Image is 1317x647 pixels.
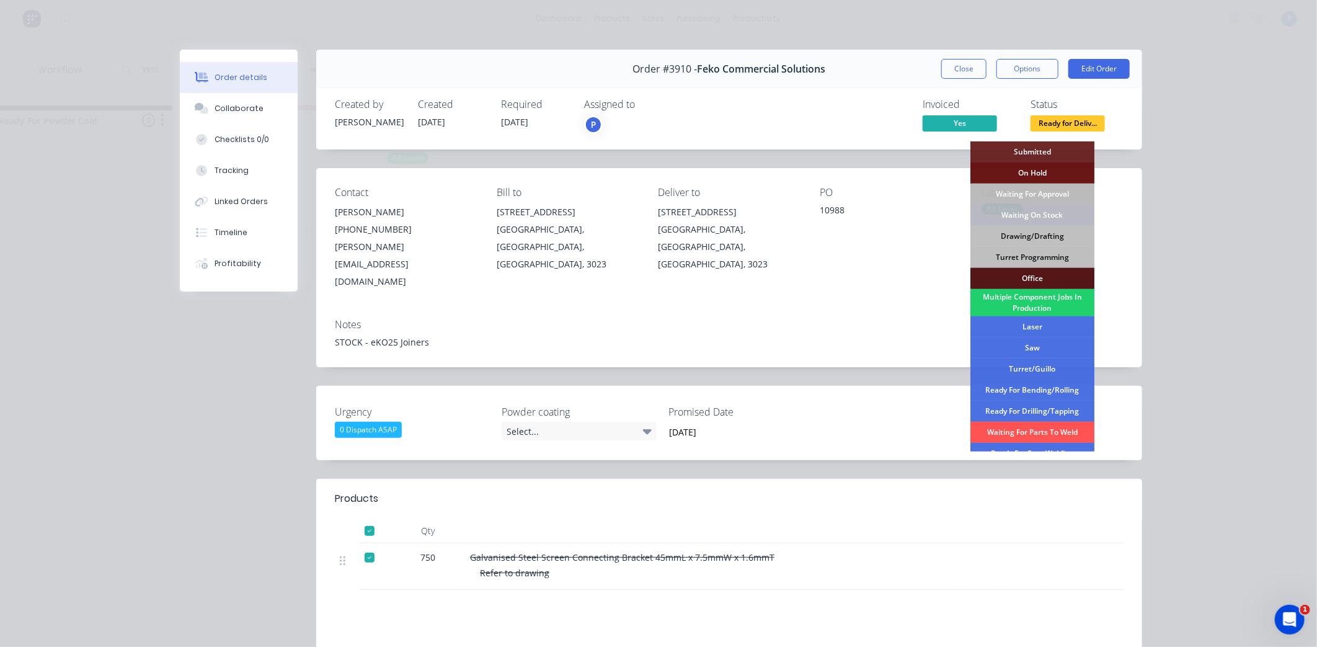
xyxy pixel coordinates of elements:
[335,221,477,238] div: [PHONE_NUMBER]
[335,99,403,110] div: Created by
[180,248,298,279] button: Profitability
[970,380,1094,401] div: Ready For Bending/Rolling
[180,93,298,124] button: Collaborate
[502,404,657,419] label: Powder coating
[970,289,1094,316] div: Multiple Component Jobs In Production
[335,187,477,199] div: Contact
[941,59,987,79] button: Close
[970,247,1094,268] div: Turret Programming
[970,422,1094,443] div: Waiting For Parts To Weld
[215,196,268,207] div: Linked Orders
[996,59,1058,79] button: Options
[418,116,445,128] span: [DATE]
[1068,59,1130,79] button: Edit Order
[420,551,435,564] span: 750
[180,217,298,248] button: Timeline
[215,227,247,238] div: Timeline
[180,124,298,155] button: Checklists 0/0
[335,422,402,438] div: 0 Dispatch ASAP
[497,221,639,273] div: [GEOGRAPHIC_DATA], [GEOGRAPHIC_DATA], [GEOGRAPHIC_DATA], 3023
[470,551,774,563] span: Galvanised Steel Screen Connecting Bracket 45mmL x 7.5mmW x 1.6mmT
[180,155,298,186] button: Tracking
[923,115,997,131] span: Yes
[180,186,298,217] button: Linked Orders
[180,62,298,93] button: Order details
[215,258,261,269] div: Profitability
[660,422,815,441] input: Enter date
[820,203,962,221] div: 10988
[970,205,1094,226] div: Waiting On Stock
[658,203,800,273] div: [STREET_ADDRESS][GEOGRAPHIC_DATA], [GEOGRAPHIC_DATA], [GEOGRAPHIC_DATA], 3023
[497,187,639,199] div: Bill to
[658,203,800,221] div: [STREET_ADDRESS]
[335,491,378,506] div: Products
[820,187,962,199] div: PO
[970,226,1094,247] div: Drawing/Drafting
[215,165,249,176] div: Tracking
[1031,115,1105,134] button: Ready for Deliv...
[335,203,477,221] div: [PERSON_NAME]
[335,319,1124,331] div: Notes
[335,203,477,290] div: [PERSON_NAME][PHONE_NUMBER][PERSON_NAME][EMAIL_ADDRESS][DOMAIN_NAME]
[658,187,800,199] div: Deliver to
[633,63,698,75] span: Order #3910 -
[698,63,826,75] span: Feko Commercial Solutions
[497,203,639,273] div: [STREET_ADDRESS][GEOGRAPHIC_DATA], [GEOGRAPHIC_DATA], [GEOGRAPHIC_DATA], 3023
[480,567,549,579] span: Refer to drawing
[658,221,800,273] div: [GEOGRAPHIC_DATA], [GEOGRAPHIC_DATA], [GEOGRAPHIC_DATA], 3023
[215,134,269,145] div: Checklists 0/0
[501,116,528,128] span: [DATE]
[668,404,823,419] label: Promised Date
[391,519,465,543] div: Qty
[501,99,569,110] div: Required
[584,115,603,134] button: P
[497,203,639,221] div: [STREET_ADDRESS]
[502,422,657,440] div: Select...
[335,404,490,419] label: Urgency
[970,163,1094,184] div: On Hold
[584,99,708,110] div: Assigned to
[1031,115,1105,131] span: Ready for Deliv...
[970,401,1094,422] div: Ready For Drilling/Tapping
[970,268,1094,289] div: Office
[970,141,1094,163] div: Submitted
[923,99,1016,110] div: Invoiced
[970,184,1094,205] div: Waiting For Approval
[970,337,1094,359] div: Saw
[1275,605,1305,635] iframe: Intercom live chat
[335,238,477,290] div: [PERSON_NAME][EMAIL_ADDRESS][DOMAIN_NAME]
[970,443,1094,464] div: Ready For Spot Welding
[215,72,267,83] div: Order details
[335,115,403,128] div: [PERSON_NAME]
[335,336,1124,349] div: STOCK - eKO25 Joiners
[1031,99,1124,110] div: Status
[418,99,486,110] div: Created
[1300,605,1310,615] span: 1
[970,316,1094,337] div: Laser
[215,103,264,114] div: Collaborate
[970,359,1094,380] div: Turret/Guillo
